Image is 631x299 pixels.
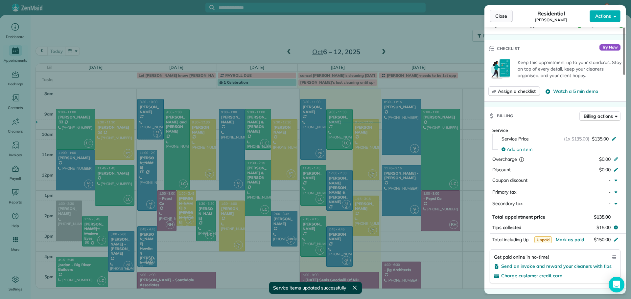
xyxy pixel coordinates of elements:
[502,136,529,142] span: Service Price
[599,44,620,51] span: Try Now
[594,214,611,220] span: $135.00
[273,285,346,291] span: Service items updated successfully
[492,189,516,195] span: Primary tax
[494,254,549,260] span: Get paid online in no-time!
[596,224,611,231] span: $15.00
[492,237,528,243] span: Total including tip
[492,214,545,220] span: Total appointment price
[492,201,523,206] span: Secondary tax
[501,273,563,279] span: Charge customer credit card
[609,189,611,195] span: -
[492,127,508,133] span: Service
[534,236,552,243] span: Unpaid
[498,134,620,144] button: Service Price(1x $135.00)$135.00
[492,167,511,173] span: Discount
[592,136,609,142] span: $135.00
[498,88,536,95] span: Assign a checklist
[594,237,611,243] span: $150.00
[609,277,624,292] div: Open Intercom Messenger
[497,45,520,52] span: Checklist
[609,201,611,206] span: -
[490,10,513,22] button: Close
[492,156,549,162] div: Overcharge
[507,146,532,153] span: Add an item
[488,86,540,96] button: Assign a checklist
[490,223,620,232] button: Tips collected$15.00
[537,10,565,17] span: Residential
[497,113,513,119] span: Billing
[535,17,567,23] span: [PERSON_NAME]
[492,224,522,231] span: Tips collected
[492,177,527,183] span: Coupon discount
[518,59,622,79] p: Keep this appointment up to your standards. Stay on top of every detail, keep your cleaners organ...
[599,167,611,173] span: $0.00
[556,236,584,243] button: Mark as paid
[564,136,590,142] span: (1x $135.00)
[599,156,611,162] span: $0.00
[609,177,611,183] span: -
[595,13,611,19] span: Actions
[545,88,598,95] button: Watch a 5 min demo
[501,263,612,269] span: Send an invoice and reward your cleaners with tips
[584,113,613,119] span: Billing actions
[553,88,598,95] span: Watch a 5 min demo
[495,13,507,19] span: Close
[498,144,620,155] button: Add an item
